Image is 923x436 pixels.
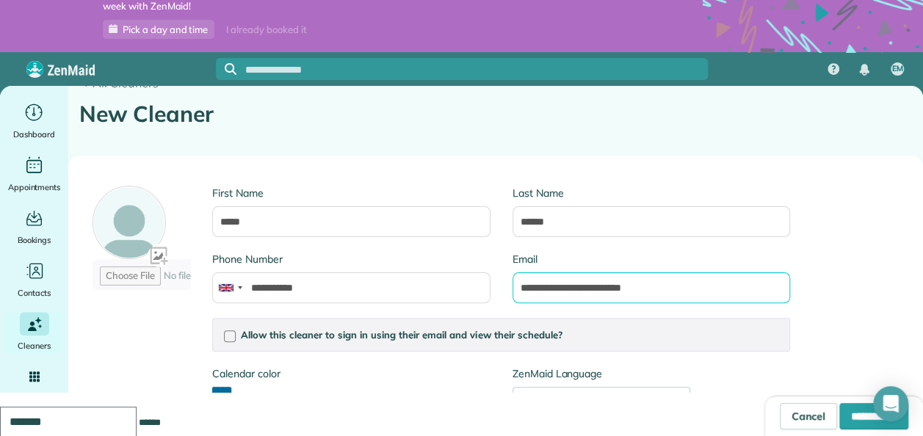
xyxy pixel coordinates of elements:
[217,21,315,39] div: I already booked it
[13,127,55,142] span: Dashboard
[18,233,51,247] span: Bookings
[8,180,61,195] span: Appointments
[6,101,62,142] a: Dashboard
[123,23,208,35] span: Pick a day and time
[513,366,690,381] label: ZenMaid Language
[816,52,923,86] nav: Main
[212,186,490,200] label: First Name
[212,366,280,381] label: Calendar color
[6,259,62,300] a: Contacts
[513,252,790,266] label: Email
[213,273,247,302] div: United Kingdom: +44
[212,387,231,406] button: toggle color picker dialog
[225,63,236,75] svg: Focus search
[103,20,214,39] a: Pick a day and time
[139,415,161,430] input: save and close
[241,329,562,341] span: Allow this cleaner to sign in using their email and view their schedule?
[513,186,790,200] label: Last Name
[873,386,908,421] div: Open Intercom Messenger
[849,54,880,86] div: Notifications
[6,312,62,353] a: Cleaners
[6,206,62,247] a: Bookings
[212,252,490,266] label: Phone Number
[18,286,51,300] span: Contacts
[25,391,43,406] span: More
[18,338,51,353] span: Cleaners
[6,153,62,195] a: Appointments
[79,102,912,126] h1: New Cleaner
[216,63,236,75] button: Focus search
[892,63,903,75] span: EM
